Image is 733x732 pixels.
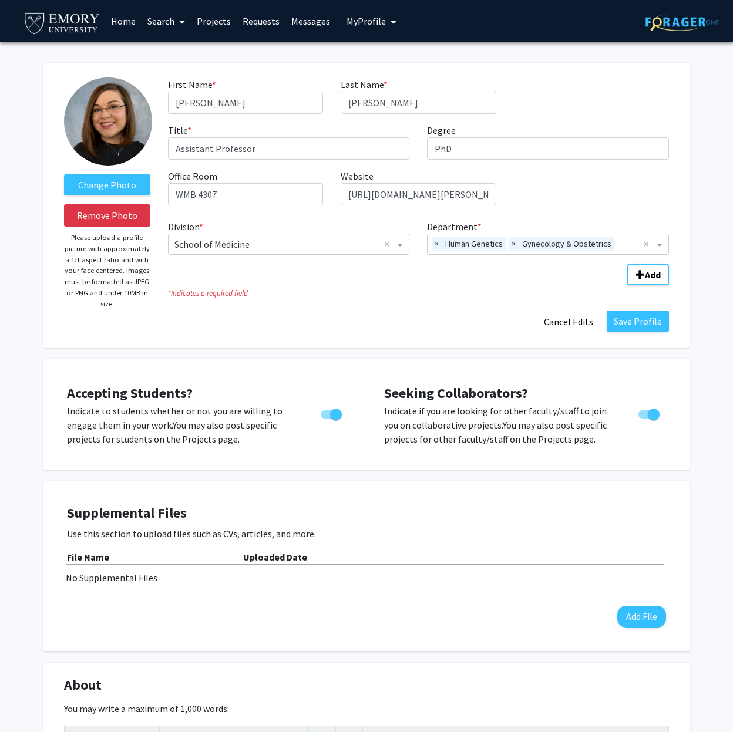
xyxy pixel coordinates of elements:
[384,404,616,446] p: Indicate if you are looking for other faculty/staff to join you on collaborative projects. You ma...
[159,220,419,255] div: Division
[64,204,150,227] button: Remove Photo
[168,288,669,299] i: Indicates a required field
[23,9,101,36] img: Emory University Logo
[519,237,614,251] span: Gynecology & Obstetrics
[105,1,142,42] a: Home
[341,169,374,183] label: Website
[64,674,102,696] span: About
[243,551,307,563] b: Uploaded Date
[432,237,442,251] span: ×
[634,404,666,421] div: Toggle
[427,234,669,255] ng-select: Department
[237,1,285,42] a: Requests
[285,1,336,42] a: Messages
[191,1,237,42] a: Projects
[607,311,669,332] button: Save Profile
[66,571,667,585] div: No Supplemental Files
[644,237,654,251] span: Clear all
[418,220,678,255] div: Department
[509,237,519,251] span: ×
[617,606,666,628] button: Add File
[347,15,386,27] span: My Profile
[64,232,150,309] p: Please upload a profile picture with approximately a 1:1 aspect ratio and with your face centered...
[142,1,191,42] a: Search
[168,169,217,183] label: Office Room
[67,527,666,541] p: Use this section to upload files such as CVs, articles, and more.
[9,679,50,723] iframe: Chat
[384,384,528,402] span: Seeking Collaborators?
[168,77,216,92] label: First Name
[384,237,394,251] span: Clear all
[64,77,152,166] img: Profile Picture
[168,123,191,137] label: Title
[645,269,661,281] b: Add
[168,234,410,255] ng-select: Division
[64,174,150,195] label: ChangeProfile Picture
[442,237,506,251] span: Human Genetics
[316,404,348,421] div: Toggle
[64,701,229,716] label: You may write a maximum of 1,000 words:
[427,123,456,137] label: Degree
[67,505,666,522] h4: Supplemental Files
[536,311,601,333] button: Cancel Edits
[341,77,388,92] label: Last Name
[645,13,719,31] img: ForagerOne Logo
[67,551,109,563] b: File Name
[67,384,193,402] span: Accepting Students?
[67,404,298,446] p: Indicate to students whether or not you are willing to engage them in your work. You may also pos...
[627,264,669,285] button: Add Division/Department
